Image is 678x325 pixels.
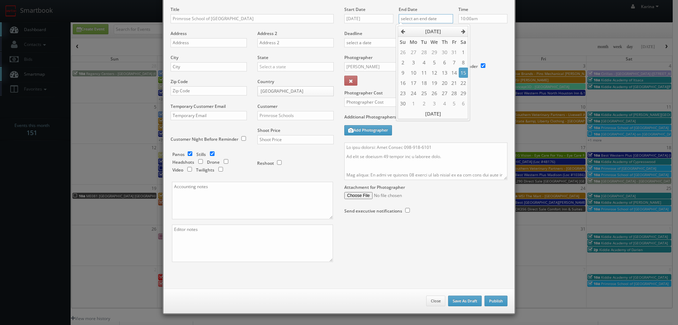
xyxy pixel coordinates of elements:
[344,208,402,214] label: Send executive notifications
[171,6,179,12] label: Title
[196,167,214,173] label: Twilights
[419,47,429,57] td: 28
[344,14,393,23] input: select a date
[408,57,419,68] td: 3
[257,86,334,96] a: [GEOGRAPHIC_DATA]
[172,167,183,173] label: Video
[207,159,220,165] label: Drone
[450,78,459,88] td: 21
[257,135,334,144] input: Shoot Price
[171,38,247,47] input: Address
[408,68,419,78] td: 10
[450,88,459,98] td: 28
[261,87,324,96] span: [GEOGRAPHIC_DATA]
[484,296,507,306] button: Publish
[257,54,268,60] label: State
[344,54,373,60] label: Photographer
[419,37,429,47] th: Tu
[429,47,440,57] td: 29
[459,98,468,109] td: 6
[419,78,429,88] td: 18
[172,151,185,157] label: Panos
[339,90,513,96] label: Photographer Cost
[399,6,417,12] label: End Date
[450,47,459,57] td: 31
[429,88,440,98] td: 26
[171,103,226,109] label: Temporary Customer Email
[408,26,459,37] th: [DATE]
[344,98,426,107] input: Photographer Cost
[171,111,247,120] input: Temporary Email
[344,184,405,190] label: Attachment for Photographer
[171,30,187,36] label: Address
[196,151,206,157] label: Stills
[171,136,238,142] label: Customer Night Before Reminder
[419,57,429,68] td: 4
[398,109,468,119] th: [DATE]
[419,88,429,98] td: 25
[429,57,440,68] td: 5
[398,47,408,57] td: 26
[257,127,280,133] label: Shoot Price
[450,68,459,78] td: 14
[429,98,440,109] td: 3
[257,111,334,120] input: Select a customer
[398,68,408,78] td: 9
[344,6,365,12] label: Start Date
[440,37,450,47] th: Th
[408,37,419,47] th: Mo
[408,98,419,109] td: 1
[419,68,429,78] td: 11
[450,57,459,68] td: 7
[257,30,277,36] label: Address 2
[171,86,247,95] input: Zip Code
[257,160,274,166] label: Reshoot
[419,98,429,109] td: 2
[408,88,419,98] td: 24
[257,62,334,71] input: Select a state
[172,159,194,165] label: Headshots
[399,14,453,23] input: select an end date
[171,14,334,23] input: Title
[440,47,450,57] td: 30
[450,98,459,109] td: 5
[344,62,415,71] input: Select a photographer
[459,88,468,98] td: 29
[344,125,392,135] button: Add Photographer
[429,37,440,47] th: We
[408,47,419,57] td: 27
[171,54,178,60] label: City
[426,296,445,306] button: Close
[398,98,408,109] td: 30
[459,47,468,57] td: 1
[459,68,468,78] td: 15
[257,103,278,109] label: Customer
[398,88,408,98] td: 23
[448,296,482,306] button: Save As Draft
[440,98,450,109] td: 4
[458,6,468,12] label: Time
[171,62,247,71] input: City
[344,114,507,123] label: Additional Photographers
[459,78,468,88] td: 22
[429,78,440,88] td: 19
[398,37,408,47] th: Su
[450,37,459,47] th: Fr
[339,30,513,36] label: Deadline
[440,88,450,98] td: 27
[257,38,334,47] input: Address 2
[171,79,188,85] label: Zip Code
[429,68,440,78] td: 12
[257,79,274,85] label: Country
[440,57,450,68] td: 6
[459,37,468,47] th: Sa
[440,68,450,78] td: 13
[344,38,397,47] input: select a date
[398,57,408,68] td: 2
[459,57,468,68] td: 8
[398,78,408,88] td: 16
[440,78,450,88] td: 20
[408,78,419,88] td: 17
